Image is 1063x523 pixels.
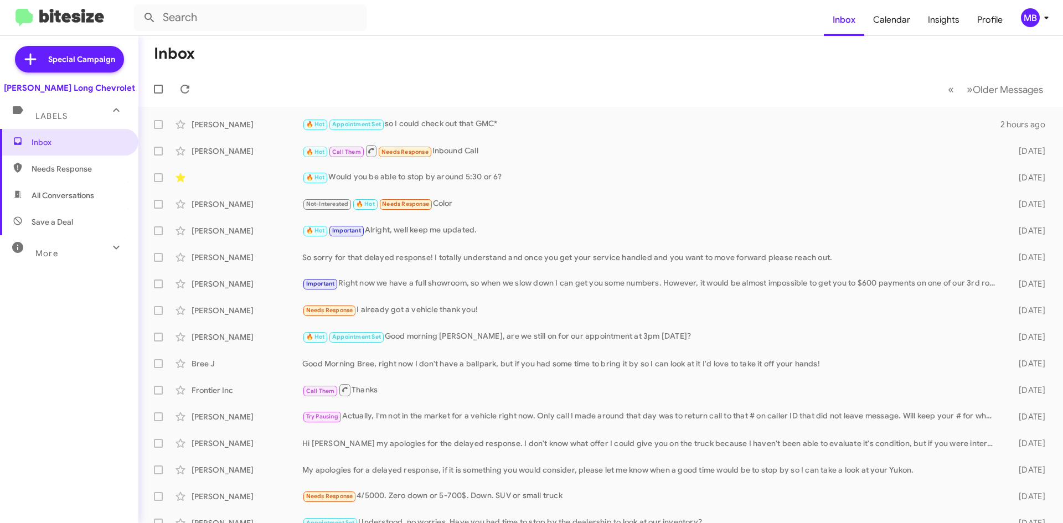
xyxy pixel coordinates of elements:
[134,4,367,31] input: Search
[302,198,1001,210] div: Color
[302,171,1001,184] div: Would you be able to stop by around 5:30 or 6?
[192,146,302,157] div: [PERSON_NAME]
[1001,278,1054,289] div: [DATE]
[35,111,68,121] span: Labels
[1001,332,1054,343] div: [DATE]
[1000,119,1054,130] div: 2 hours ago
[1001,172,1054,183] div: [DATE]
[1001,305,1054,316] div: [DATE]
[192,332,302,343] div: [PERSON_NAME]
[1001,199,1054,210] div: [DATE]
[919,4,968,36] a: Insights
[306,387,335,395] span: Call Them
[302,304,1001,317] div: I already got a vehicle thank you!
[192,491,302,502] div: [PERSON_NAME]
[1021,8,1040,27] div: MB
[302,144,1001,158] div: Inbound Call
[302,252,1001,263] div: So sorry for that delayed response! I totally understand and once you get your service handled an...
[824,4,864,36] a: Inbox
[306,200,349,208] span: Not-Interested
[4,82,135,94] div: [PERSON_NAME] Long Chevrolet
[302,330,1001,343] div: Good morning [PERSON_NAME], are we still on for our appointment at 3pm [DATE]?
[306,148,325,156] span: 🔥 Hot
[306,280,335,287] span: Important
[1001,438,1054,449] div: [DATE]
[192,119,302,130] div: [PERSON_NAME]
[973,84,1043,96] span: Older Messages
[306,121,325,128] span: 🔥 Hot
[302,358,1001,369] div: Good Morning Bree, right now I don't have a ballpark, but if you had some time to bring it by so ...
[306,227,325,234] span: 🔥 Hot
[302,410,1001,423] div: Actually, I'm not in the market for a vehicle right now. Only call I made around that day was to ...
[35,248,58,258] span: More
[302,464,1001,475] div: My apologies for a delayed response, if it is something you would consider, please let me know wh...
[1001,146,1054,157] div: [DATE]
[1001,464,1054,475] div: [DATE]
[154,45,195,63] h1: Inbox
[332,333,381,340] span: Appointment Set
[192,438,302,449] div: [PERSON_NAME]
[968,4,1012,36] a: Profile
[306,413,338,420] span: Try Pausing
[864,4,919,36] a: Calendar
[192,358,302,369] div: Bree J
[192,305,302,316] div: [PERSON_NAME]
[15,46,124,73] a: Special Campaign
[967,82,973,96] span: »
[192,385,302,396] div: Frontier Inc
[192,411,302,422] div: [PERSON_NAME]
[306,333,325,340] span: 🔥 Hot
[1001,225,1054,236] div: [DATE]
[302,490,1001,503] div: 4/5000. Zero down or 5-700$. Down. SUV or small truck
[1001,385,1054,396] div: [DATE]
[192,199,302,210] div: [PERSON_NAME]
[1012,8,1051,27] button: MB
[332,227,361,234] span: Important
[192,225,302,236] div: [PERSON_NAME]
[306,174,325,181] span: 🔥 Hot
[948,82,954,96] span: «
[192,278,302,289] div: [PERSON_NAME]
[32,216,73,227] span: Save a Deal
[332,121,381,128] span: Appointment Set
[942,78,1050,101] nav: Page navigation example
[960,78,1050,101] button: Next
[332,148,361,156] span: Call Them
[381,148,429,156] span: Needs Response
[1001,411,1054,422] div: [DATE]
[306,307,353,314] span: Needs Response
[306,493,353,500] span: Needs Response
[48,54,115,65] span: Special Campaign
[32,190,94,201] span: All Conversations
[382,200,429,208] span: Needs Response
[356,200,375,208] span: 🔥 Hot
[1001,252,1054,263] div: [DATE]
[302,383,1001,397] div: Thanks
[1001,491,1054,502] div: [DATE]
[302,224,1001,237] div: Alright, well keep me updated.
[32,163,126,174] span: Needs Response
[302,277,1001,290] div: Right now we have a full showroom, so when we slow down I can get you some numbers. However, it w...
[302,438,1001,449] div: Hi [PERSON_NAME] my apologies for the delayed response. I don't know what offer I could give you ...
[192,464,302,475] div: [PERSON_NAME]
[1001,358,1054,369] div: [DATE]
[941,78,961,101] button: Previous
[302,118,1000,131] div: so I could check out that GMC*
[192,252,302,263] div: [PERSON_NAME]
[32,137,126,148] span: Inbox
